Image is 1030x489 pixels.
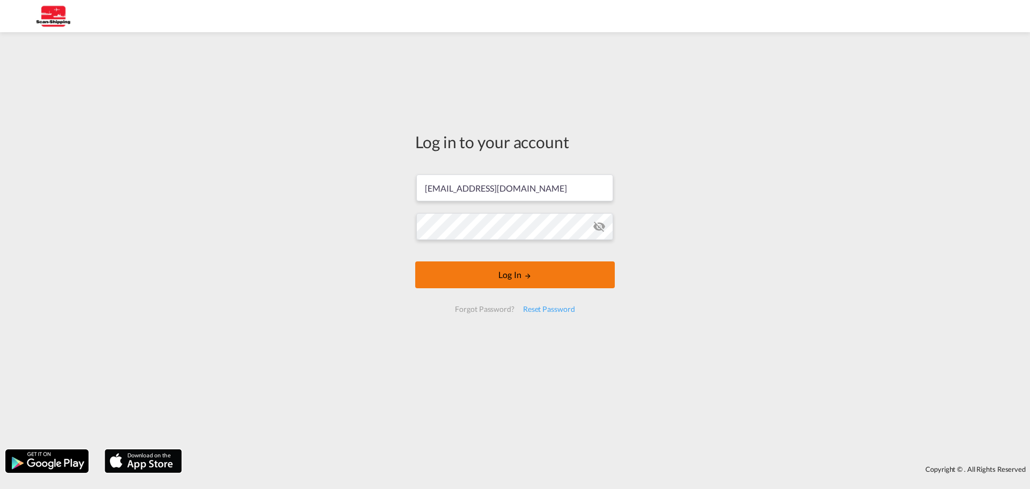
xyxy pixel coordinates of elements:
img: apple.png [104,448,183,474]
div: Forgot Password? [451,300,518,319]
button: LOGIN [415,261,615,288]
div: Copyright © . All Rights Reserved [187,460,1030,478]
div: Log in to your account [415,130,615,153]
div: Reset Password [519,300,579,319]
md-icon: icon-eye-off [593,220,606,233]
img: 123b615026f311ee80dabbd30bc9e10f.jpg [16,4,89,28]
input: Enter email/phone number [416,174,613,201]
img: google.png [4,448,90,474]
